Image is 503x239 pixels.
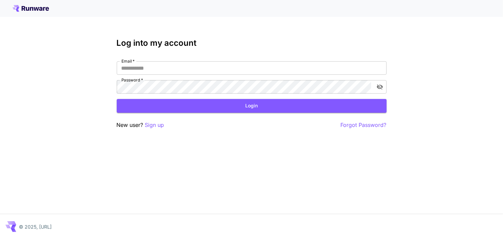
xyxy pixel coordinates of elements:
[117,38,387,48] h3: Log into my account
[19,223,52,230] p: © 2025, [URL]
[145,121,164,129] button: Sign up
[121,58,135,64] label: Email
[117,121,164,129] p: New user?
[121,77,143,83] label: Password
[341,121,387,129] button: Forgot Password?
[117,99,387,113] button: Login
[374,81,386,93] button: toggle password visibility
